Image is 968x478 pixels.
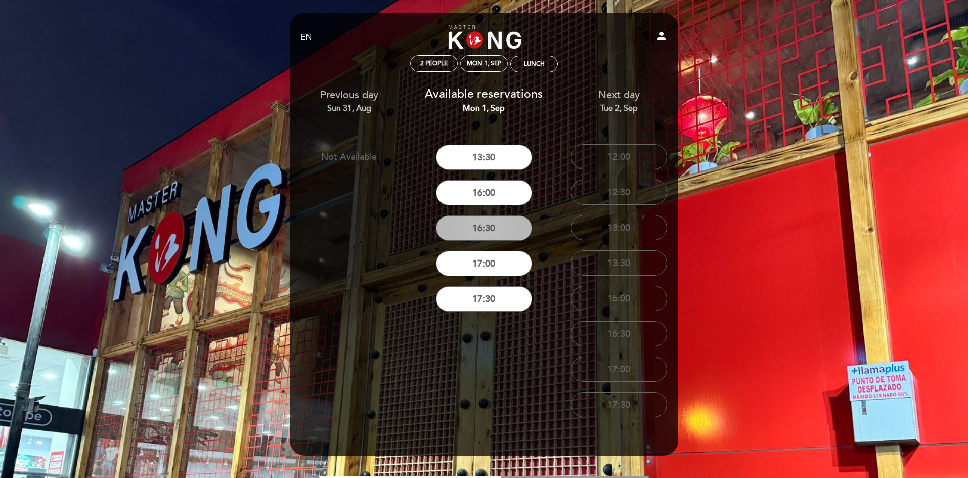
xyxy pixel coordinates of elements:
[571,286,667,311] button: 16:00
[289,88,409,114] div: Previous day
[436,180,532,205] button: 16:00
[559,103,679,114] div: Tue 2, Sep
[421,24,547,52] a: Master Kong [PERSON_NAME]
[655,30,668,46] button: person
[524,60,545,68] div: Lunch
[436,145,532,170] button: 13:30
[655,30,668,42] i: person
[559,88,679,114] div: Next day
[424,86,544,114] div: Available reservations
[436,215,532,241] button: 16:30
[571,392,667,417] button: 17:30
[571,321,667,346] button: 16:30
[420,60,448,67] span: 2 people
[436,286,532,312] button: 17:30
[571,250,667,276] button: 13:30
[467,60,501,67] div: Mon 1, Sep
[424,103,544,114] div: Mon 1, Sep
[289,103,409,114] div: Sun 31, Aug
[301,144,397,169] button: Not Available
[571,144,667,169] button: 12:00
[571,180,667,205] button: 12:30
[571,357,667,382] button: 17:00
[571,215,667,240] button: 13:00
[436,251,532,276] button: 17:00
